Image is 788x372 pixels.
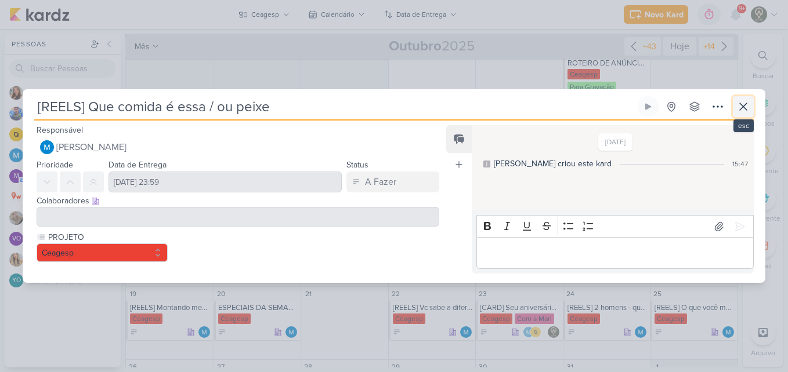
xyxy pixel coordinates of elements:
[37,195,439,207] div: Colaboradores
[56,140,126,154] span: [PERSON_NAME]
[494,158,612,170] div: [PERSON_NAME] criou este kard
[346,172,439,192] button: A Fazer
[37,137,439,158] button: [PERSON_NAME]
[476,237,754,269] div: Editor editing area: main
[40,140,54,154] img: MARIANA MIRANDA
[476,215,754,238] div: Editor toolbar
[346,160,368,170] label: Status
[733,119,754,132] div: esc
[365,175,396,189] div: A Fazer
[34,96,635,117] input: Kard Sem Título
[37,125,83,135] label: Responsável
[109,160,167,170] label: Data de Entrega
[732,159,748,169] div: 15:47
[47,231,168,243] label: PROJETO
[37,243,168,262] button: Ceagesp
[37,160,73,170] label: Prioridade
[109,172,342,192] input: Select a date
[644,102,653,111] div: Ligar relógio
